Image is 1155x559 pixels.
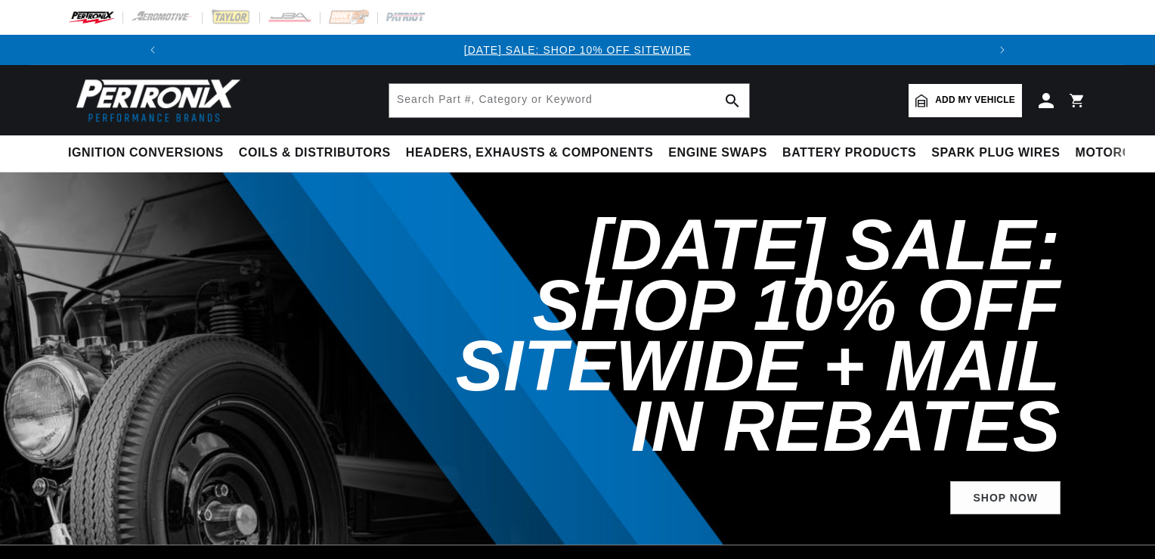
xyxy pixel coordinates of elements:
span: Battery Products [782,145,916,161]
button: Translation missing: en.sections.announcements.next_announcement [987,35,1017,65]
summary: Coils & Distributors [231,135,398,171]
a: [DATE] SALE: SHOP 10% OFF SITEWIDE [464,44,691,56]
img: Pertronix [68,74,242,126]
button: search button [716,84,749,117]
span: Ignition Conversions [68,145,224,161]
span: Headers, Exhausts & Components [406,145,653,161]
div: 1 of 3 [168,42,988,58]
summary: Battery Products [775,135,924,171]
span: Add my vehicle [935,93,1015,107]
input: Search Part #, Category or Keyword [389,84,749,117]
summary: Headers, Exhausts & Components [398,135,661,171]
span: Spark Plug Wires [931,145,1060,161]
a: Shop Now [950,481,1061,515]
h2: [DATE] SALE: SHOP 10% OFF SITEWIDE + MAIL IN REBATES [414,215,1061,457]
div: Announcement [168,42,988,58]
summary: Ignition Conversions [68,135,231,171]
summary: Engine Swaps [661,135,775,171]
summary: Spark Plug Wires [924,135,1067,171]
a: Add my vehicle [909,84,1022,117]
span: Coils & Distributors [239,145,391,161]
slideshow-component: Translation missing: en.sections.announcements.announcement_bar [30,35,1125,65]
button: Translation missing: en.sections.announcements.previous_announcement [138,35,168,65]
span: Engine Swaps [668,145,767,161]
